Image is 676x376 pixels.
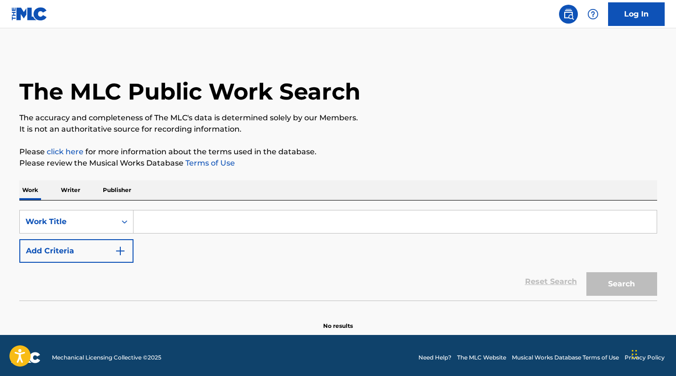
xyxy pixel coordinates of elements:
[19,210,657,301] form: Search Form
[19,158,657,169] p: Please review the Musical Works Database
[608,2,665,26] a: Log In
[629,331,676,376] iframe: Chat Widget
[100,180,134,200] p: Publisher
[19,146,657,158] p: Please for more information about the terms used in the database.
[52,353,161,362] span: Mechanical Licensing Collective © 2025
[418,353,451,362] a: Need Help?
[584,5,602,24] div: Help
[25,216,110,227] div: Work Title
[19,112,657,124] p: The accuracy and completeness of The MLC's data is determined solely by our Members.
[563,8,574,20] img: search
[11,7,48,21] img: MLC Logo
[47,147,83,156] a: click here
[512,353,619,362] a: Musical Works Database Terms of Use
[58,180,83,200] p: Writer
[559,5,578,24] a: Public Search
[629,331,676,376] div: Widget de chat
[19,124,657,135] p: It is not an authoritative source for recording information.
[184,159,235,167] a: Terms of Use
[19,77,360,106] h1: The MLC Public Work Search
[625,353,665,362] a: Privacy Policy
[587,8,599,20] img: help
[19,239,134,263] button: Add Criteria
[457,353,506,362] a: The MLC Website
[632,340,637,368] div: Arrastrar
[19,180,41,200] p: Work
[323,310,353,330] p: No results
[115,245,126,257] img: 9d2ae6d4665cec9f34b9.svg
